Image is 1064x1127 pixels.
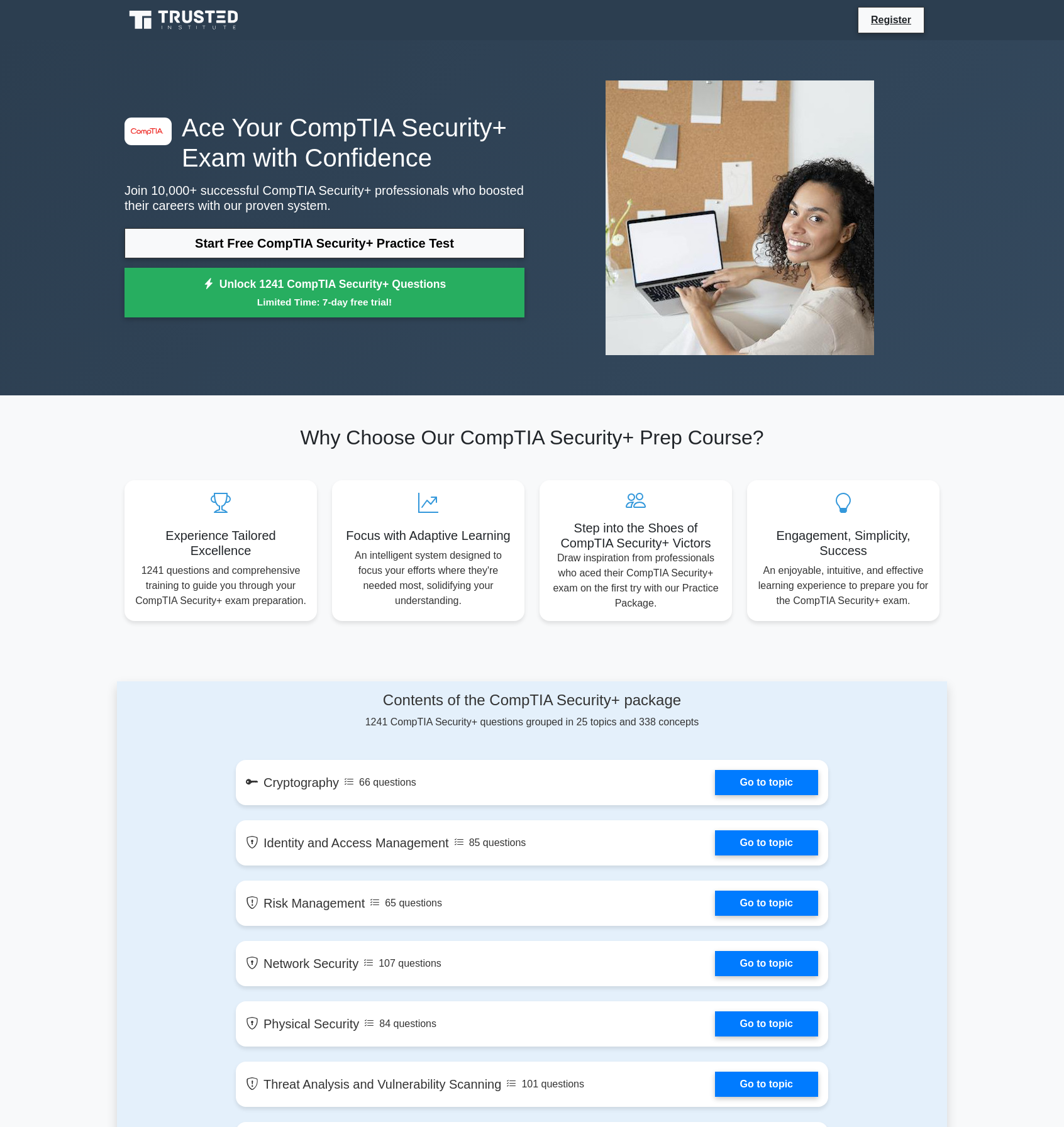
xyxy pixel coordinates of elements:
p: 1241 questions and comprehensive training to guide you through your CompTIA Security+ exam prepar... [135,563,307,608]
small: Limited Time: 7-day free trial! [140,295,509,309]
p: Draw inspiration from professionals who aced their CompTIA Security+ exam on the first try with o... [550,551,722,611]
h2: Why Choose Our CompTIA Security+ Prep Course? [125,426,939,449]
p: An enjoyable, intuitive, and effective learning experience to prepare you for the CompTIA Securit... [757,563,929,608]
h5: Focus with Adaptive Learning [342,528,514,543]
a: Go to topic [715,770,818,795]
p: Join 10,000+ successful CompTIA Security+ professionals who boosted their careers with our proven... [125,183,524,213]
p: An intelligent system designed to focus your efforts where they're needed most, solidifying your ... [342,548,514,608]
a: Unlock 1241 CompTIA Security+ QuestionsLimited Time: 7-day free trial! [125,268,524,318]
a: Register [863,12,919,28]
a: Go to topic [715,830,818,855]
h5: Engagement, Simplicity, Success [757,528,929,558]
h5: Experience Tailored Excellence [135,528,307,558]
a: Start Free CompTIA Security+ Practice Test [125,228,524,258]
h5: Step into the Shoes of CompTIA Security+ Victors [550,520,722,551]
a: Go to topic [715,951,818,976]
h4: Contents of the CompTIA Security+ package [236,691,828,710]
a: Go to topic [715,1072,818,1097]
div: 1241 CompTIA Security+ questions grouped in 25 topics and 338 concepts [236,691,828,730]
a: Go to topic [715,1011,818,1036]
a: Go to topic [715,891,818,916]
h1: Ace Your CompTIA Security+ Exam with Confidence [125,113,524,173]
